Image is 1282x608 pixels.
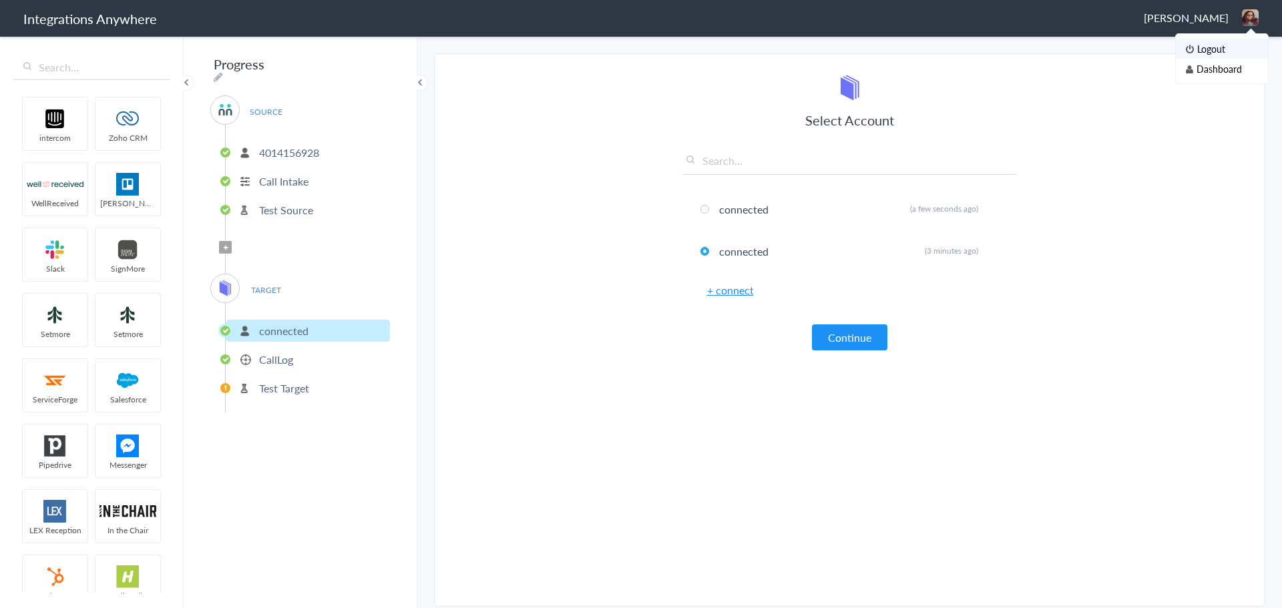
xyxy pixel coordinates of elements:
input: Search... [683,153,1017,175]
img: inch-logo.svg [99,500,156,523]
img: serviceforge-icon.png [27,369,83,392]
p: CallLog [259,352,293,367]
p: Call Intake [259,174,308,189]
img: intercom-logo.svg [27,107,83,130]
img: 20240306-150956.jpg [1242,9,1259,26]
img: answerconnect-logo.svg [217,101,234,118]
span: HubSpot [23,590,87,601]
button: Continue [812,324,887,350]
img: trello.png [99,173,156,196]
span: Zoho CRM [95,132,160,143]
span: Slack [23,263,87,274]
img: pipedrive.png [27,434,83,457]
span: Setmore [23,328,87,340]
span: Setmore [95,328,160,340]
span: Salesforce [95,394,160,405]
span: In the Chair [95,525,160,536]
span: SOURCE [240,103,291,121]
p: Test Source [259,202,313,218]
span: (a few seconds ago) [910,203,978,214]
img: mycase-logo-new.svg [217,280,234,296]
li: Logout [1176,39,1268,59]
img: mycase-logo-new.svg [837,74,863,101]
span: Messenger [95,459,160,471]
img: salesforce-logo.svg [99,369,156,392]
img: zoho-logo.svg [99,107,156,130]
input: Search... [13,55,170,80]
img: lex-app-logo.svg [27,500,83,523]
span: SignMore [95,263,160,274]
span: WellReceived [23,198,87,209]
span: HelloSells [95,590,160,601]
span: [PERSON_NAME] [1144,10,1229,25]
p: connected [259,323,308,338]
li: Dashboard [1176,59,1268,79]
img: hs-app-logo.svg [99,565,156,588]
img: FBM.png [99,434,156,457]
a: + connect [707,282,754,298]
span: ServiceForge [23,394,87,405]
img: slack-logo.svg [27,238,83,261]
h1: Integrations Anywhere [23,9,157,28]
span: LEX Reception [23,525,87,536]
span: TARGET [240,281,291,299]
img: signmore-logo.png [99,238,156,261]
h3: Select Account [683,111,1017,129]
img: wr-logo.svg [27,173,83,196]
img: setmoreNew.jpg [27,304,83,326]
span: intercom [23,132,87,143]
span: Pipedrive [23,459,87,471]
span: [PERSON_NAME] [95,198,160,209]
img: setmoreNew.jpg [99,304,156,326]
p: Test Target [259,380,309,396]
p: 4014156928 [259,145,319,160]
img: hubspot-logo.svg [27,565,83,588]
span: (3 minutes ago) [925,245,978,256]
